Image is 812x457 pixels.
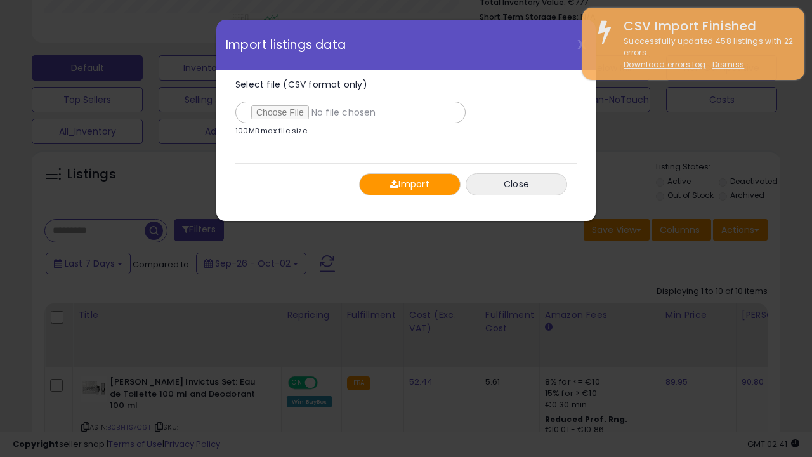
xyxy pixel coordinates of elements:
div: Successfully updated 458 listings with 22 errors. [614,36,795,71]
u: Dismiss [712,59,744,70]
a: Download errors log [624,59,705,70]
button: Close [466,173,567,195]
span: Select file (CSV format only) [235,78,367,91]
div: CSV Import Finished [614,17,795,36]
button: Import [359,173,461,195]
span: Import listings data [226,39,346,51]
p: 100MB max file size [235,128,307,135]
span: X [577,36,586,53]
